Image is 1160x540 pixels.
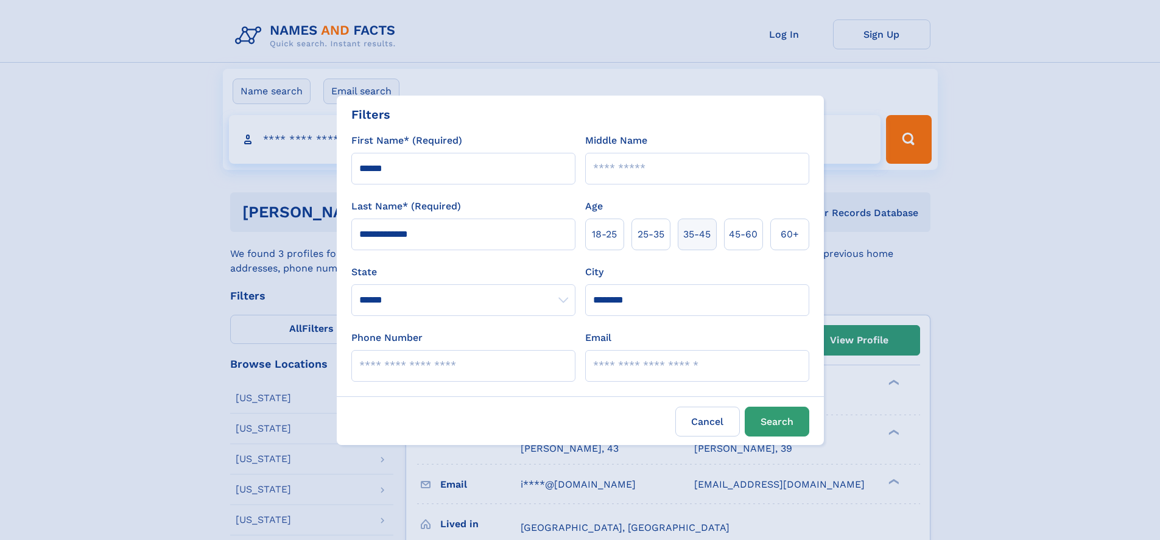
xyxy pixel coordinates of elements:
[585,199,603,214] label: Age
[638,227,664,242] span: 25‑35
[675,407,740,437] label: Cancel
[351,133,462,148] label: First Name* (Required)
[351,331,423,345] label: Phone Number
[585,331,611,345] label: Email
[745,407,809,437] button: Search
[351,105,390,124] div: Filters
[683,227,711,242] span: 35‑45
[729,227,758,242] span: 45‑60
[351,265,575,279] label: State
[585,133,647,148] label: Middle Name
[781,227,799,242] span: 60+
[585,265,603,279] label: City
[351,199,461,214] label: Last Name* (Required)
[592,227,617,242] span: 18‑25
